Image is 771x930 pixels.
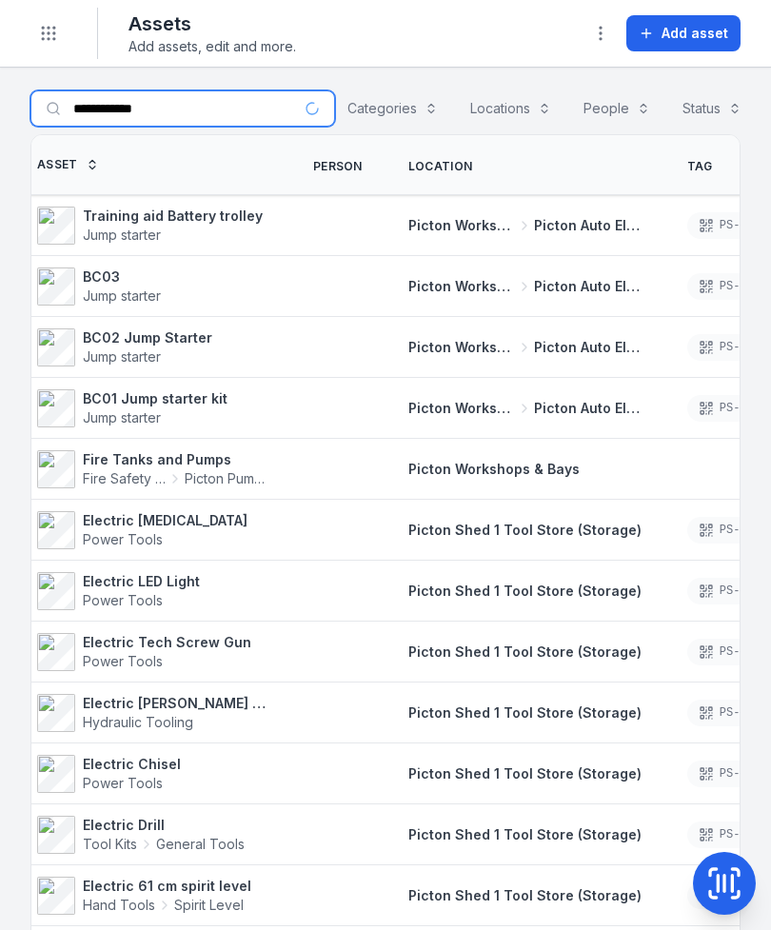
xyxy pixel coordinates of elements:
[408,277,642,296] a: Picton Workshops & BaysPicton Auto Electrical Bay
[83,572,200,591] strong: Electric LED Light
[83,877,251,896] strong: Electric 61 cm spirit level
[83,653,163,669] span: Power Tools
[128,37,296,56] span: Add assets, edit and more.
[37,157,99,172] a: Asset
[662,24,728,43] span: Add asset
[83,348,161,365] span: Jump starter
[37,633,251,671] a: Electric Tech Screw GunPower Tools
[83,207,263,226] strong: Training aid Battery trolley
[335,90,450,127] button: Categories
[174,896,244,915] span: Spirit Level
[37,694,267,732] a: Electric [PERSON_NAME] PowerHydraulic Tooling
[128,10,296,37] h2: Assets
[408,643,642,662] a: Picton Shed 1 Tool Store (Storage)
[37,328,212,366] a: BC02 Jump StarterJump starter
[670,90,754,127] button: Status
[83,835,137,854] span: Tool Kits
[83,389,227,408] strong: BC01 Jump starter kit
[37,511,247,549] a: Electric [MEDICAL_DATA]Power Tools
[83,409,161,425] span: Jump starter
[408,216,642,235] a: Picton Workshops & BaysPicton Auto Electrical Bay
[408,522,642,538] span: Picton Shed 1 Tool Store (Storage)
[408,216,516,235] span: Picton Workshops & Bays
[534,338,642,357] span: Picton Auto Electrical Bay
[313,159,363,174] span: Person
[408,825,642,844] a: Picton Shed 1 Tool Store (Storage)
[83,775,163,791] span: Power Tools
[83,267,161,287] strong: BC03
[37,207,263,245] a: Training aid Battery trolleyJump starter
[83,694,267,713] strong: Electric [PERSON_NAME] Power
[185,469,267,488] span: Picton Pumps and Tanks
[408,582,642,601] a: Picton Shed 1 Tool Store (Storage)
[83,469,166,488] span: Fire Safety Equipment
[408,887,642,903] span: Picton Shed 1 Tool Store (Storage)
[83,511,247,530] strong: Electric [MEDICAL_DATA]
[37,157,78,172] span: Asset
[408,886,642,905] a: Picton Shed 1 Tool Store (Storage)
[408,703,642,722] a: Picton Shed 1 Tool Store (Storage)
[156,835,245,854] span: General Tools
[83,896,155,915] span: Hand Tools
[83,328,212,347] strong: BC02 Jump Starter
[37,816,245,854] a: Electric DrillTool KitsGeneral Tools
[626,15,741,51] button: Add asset
[408,277,516,296] span: Picton Workshops & Bays
[83,227,161,243] span: Jump starter
[534,216,642,235] span: Picton Auto Electrical Bay
[408,461,580,477] span: Picton Workshops & Bays
[83,450,267,469] strong: Fire Tanks and Pumps
[37,877,251,915] a: Electric 61 cm spirit levelHand ToolsSpirit Level
[408,704,642,721] span: Picton Shed 1 Tool Store (Storage)
[37,572,200,610] a: Electric LED LightPower Tools
[408,338,642,357] a: Picton Workshops & BaysPicton Auto Electrical Bay
[408,643,642,660] span: Picton Shed 1 Tool Store (Storage)
[408,338,516,357] span: Picton Workshops & Bays
[408,159,472,174] span: Location
[408,765,642,782] span: Picton Shed 1 Tool Store (Storage)
[37,755,181,793] a: Electric ChiselPower Tools
[83,816,245,835] strong: Electric Drill
[408,399,516,418] span: Picton Workshops & Bays
[408,399,642,418] a: Picton Workshops & BaysPicton Auto Electrical Bay
[458,90,563,127] button: Locations
[83,633,251,652] strong: Electric Tech Screw Gun
[83,714,193,730] span: Hydraulic Tooling
[30,15,67,51] button: Toggle navigation
[571,90,662,127] button: People
[534,399,642,418] span: Picton Auto Electrical Bay
[687,159,713,174] span: Tag
[83,755,181,774] strong: Electric Chisel
[83,592,163,608] span: Power Tools
[408,460,580,479] a: Picton Workshops & Bays
[408,764,642,783] a: Picton Shed 1 Tool Store (Storage)
[408,521,642,540] a: Picton Shed 1 Tool Store (Storage)
[534,277,642,296] span: Picton Auto Electrical Bay
[408,826,642,842] span: Picton Shed 1 Tool Store (Storage)
[37,450,267,488] a: Fire Tanks and PumpsFire Safety EquipmentPicton Pumps and Tanks
[37,389,227,427] a: BC01 Jump starter kitJump starter
[83,531,163,547] span: Power Tools
[408,583,642,599] span: Picton Shed 1 Tool Store (Storage)
[83,287,161,304] span: Jump starter
[37,267,161,306] a: BC03Jump starter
